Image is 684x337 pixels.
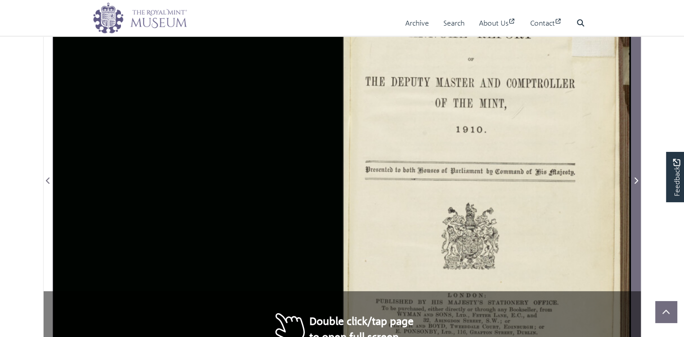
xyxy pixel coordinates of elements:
[530,10,562,36] a: Contact
[671,159,682,196] span: Feedback
[443,10,465,36] a: Search
[666,152,684,202] a: Would you like to provide feedback?
[655,301,677,323] button: Scroll to top
[479,10,516,36] a: About Us
[405,10,429,36] a: Archive
[93,2,187,34] img: logo_wide.png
